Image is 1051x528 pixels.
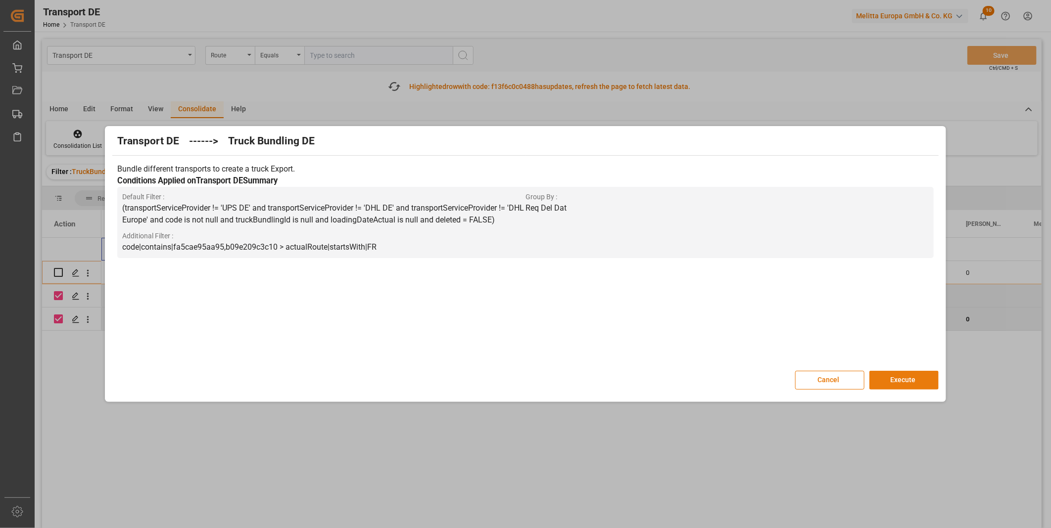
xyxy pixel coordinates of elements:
p: Req Del Dat [525,202,929,214]
h2: Transport DE [117,133,179,149]
h2: Truck Bundling DE [228,133,315,149]
h2: ------> [189,133,218,149]
span: Default Filter : [122,192,525,202]
p: (transportServiceProvider != 'UPS DE' and transportServiceProvider != 'DHL DE' and transportServi... [122,202,525,226]
button: Cancel [795,371,864,390]
span: Group By : [525,192,929,202]
p: Bundle different transports to create a truck Export. [117,163,933,175]
h3: Conditions Applied on Transport DE Summary [117,175,933,187]
span: Additional Filter : [122,231,525,241]
button: Execute [869,371,939,390]
p: code|contains|fa5cae95aa95,b09e209c3c10 > actualRoute|startsWith|FR [122,241,525,253]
